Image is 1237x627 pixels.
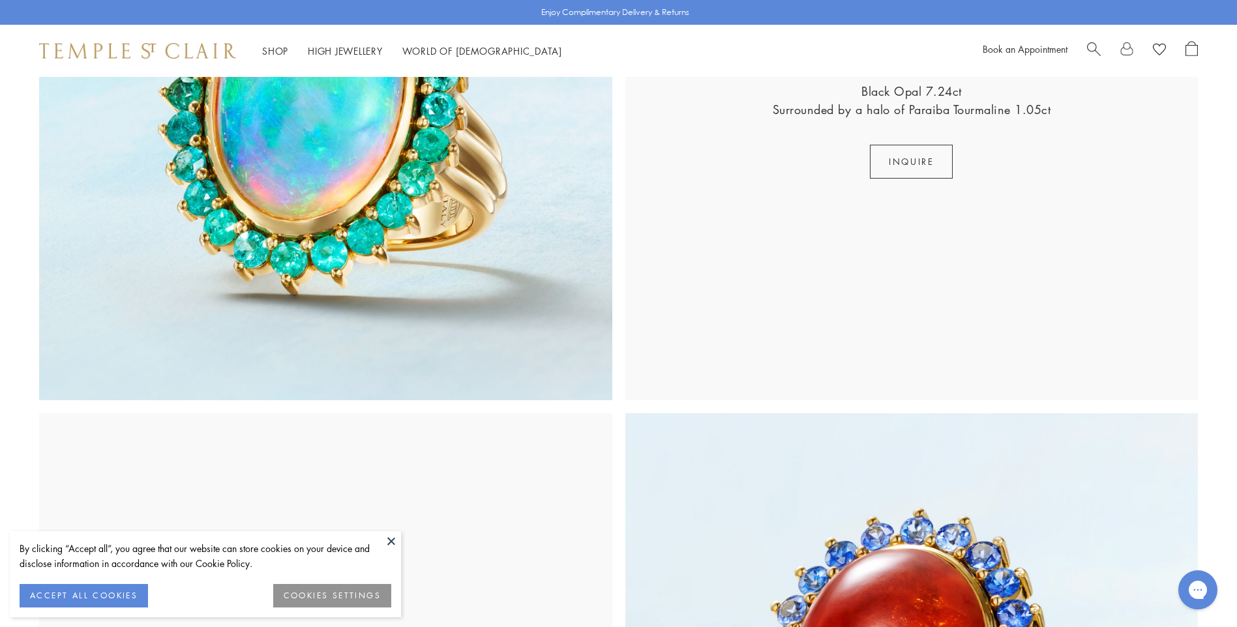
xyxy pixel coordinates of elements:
a: High JewelleryHigh Jewellery [308,44,383,57]
p: Surrounded by a halo of Paraiba Tourmaline 1.05ct [773,100,1051,119]
iframe: Gorgias live chat messenger [1172,566,1224,614]
a: Search [1087,41,1101,61]
button: COOKIES SETTINGS [273,584,391,607]
a: ShopShop [262,44,288,57]
a: Open Shopping Bag [1185,41,1198,61]
button: Inquire [870,145,953,179]
p: Enjoy Complimentary Delivery & Returns [541,6,689,19]
p: Black Opal 7.24ct [861,82,962,100]
a: View Wishlist [1153,41,1166,61]
button: ACCEPT ALL COOKIES [20,584,148,607]
img: Temple St. Clair [39,43,236,59]
div: By clicking “Accept all”, you agree that our website can store cookies on your device and disclos... [20,541,391,571]
a: Book an Appointment [983,42,1067,55]
nav: Main navigation [262,43,562,59]
a: World of [DEMOGRAPHIC_DATA]World of [DEMOGRAPHIC_DATA] [402,44,562,57]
